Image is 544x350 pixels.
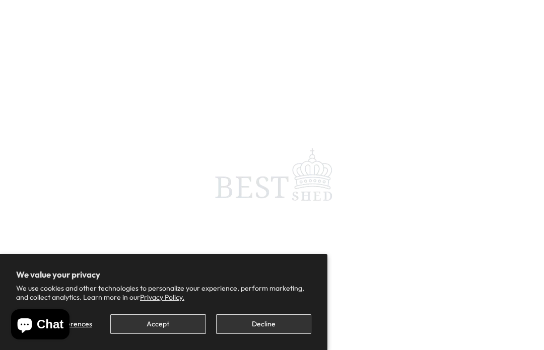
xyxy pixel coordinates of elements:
inbox-online-store-chat: Shopify online store chat [8,309,73,342]
p: We use cookies and other technologies to personalize your experience, perform marketing, and coll... [16,284,311,302]
a: Privacy Policy. [140,293,184,302]
button: Accept [110,314,206,334]
h2: We value your privacy [16,270,311,279]
button: Decline [216,314,311,334]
